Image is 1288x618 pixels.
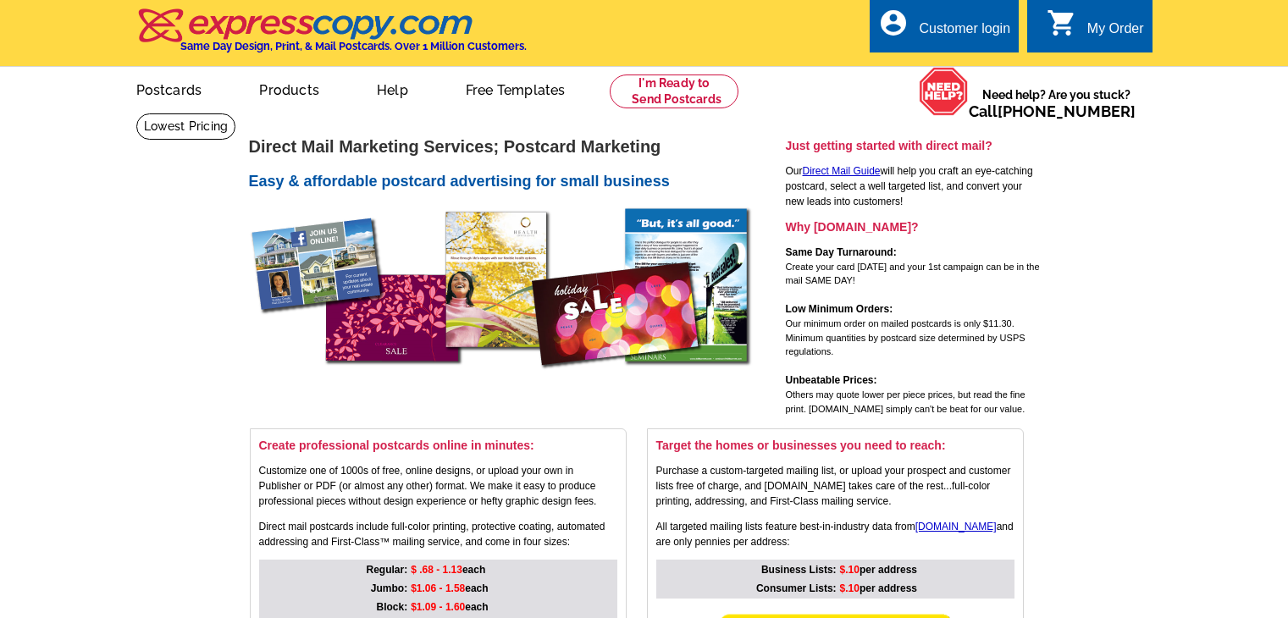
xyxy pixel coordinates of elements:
[656,519,1014,549] p: All targeted mailing lists feature best-in-industry data from and are only pennies per address:
[803,165,881,177] a: Direct Mail Guide
[367,564,408,576] strong: Regular:
[878,19,1010,40] a: account_circle Customer login
[786,219,1040,235] h3: Why [DOMAIN_NAME]?
[919,67,969,116] img: help
[411,564,462,576] span: $ .68 - 1.13
[786,246,897,258] strong: Same Day Turnaround:
[840,582,917,594] strong: per address
[786,163,1040,209] p: Our will help you craft an eye-catching postcard, select a well targeted list, and convert your n...
[761,564,837,576] strong: Business Lists:
[656,463,1014,509] p: Purchase a custom-targeted mailing list, or upload your prospect and customer lists free of charg...
[350,69,435,108] a: Help
[656,438,1014,453] h3: Target the homes or businesses you need to reach:
[786,318,1025,356] span: Our minimum order on mailed postcards is only $11.30. Minimum quantities by postcard size determi...
[259,519,617,549] p: Direct mail postcards include full-color printing, protective coating, automated addressing and F...
[249,138,782,156] h1: Direct Mail Marketing Services; Postcard Marketing
[1087,21,1144,45] div: My Order
[411,601,465,613] span: $1.09 - 1.60
[756,582,837,594] strong: Consumer Lists:
[915,521,997,532] a: [DOMAIN_NAME]
[371,582,407,594] strong: Jumbo:
[180,40,527,52] h4: Same Day Design, Print, & Mail Postcards. Over 1 Million Customers.
[786,374,877,386] strong: Unbeatable Prices:
[249,173,782,191] h2: Easy & affordable postcard advertising for small business
[439,69,593,108] a: Free Templates
[411,564,485,576] strong: each
[377,601,408,613] strong: Block:
[259,438,617,453] h3: Create professional postcards online in minutes:
[786,262,1040,286] span: Create your card [DATE] and your 1st campaign can be in the mail SAME DAY!
[919,21,1010,45] div: Customer login
[840,582,860,594] span: $.10
[786,389,1025,414] span: Others may quote lower per piece prices, but read the fine print. [DOMAIN_NAME] simply can't be b...
[232,69,346,108] a: Products
[786,303,893,315] strong: Low Minimum Orders:
[998,102,1136,120] a: [PHONE_NUMBER]
[786,138,1040,153] h3: Just getting started with direct mail?
[411,582,465,594] span: $1.06 - 1.58
[840,564,860,576] span: $.10
[411,601,488,613] strong: each
[878,8,909,38] i: account_circle
[1047,19,1144,40] a: shopping_cart My Order
[1047,8,1077,38] i: shopping_cart
[249,201,757,398] img: direct mail postcards
[969,102,1136,120] span: Call
[411,582,488,594] strong: each
[259,463,617,509] p: Customize one of 1000s of free, online designs, or upload your own in Publisher or PDF (or almost...
[969,86,1144,120] span: Need help? Are you stuck?
[840,564,917,576] strong: per address
[136,20,527,52] a: Same Day Design, Print, & Mail Postcards. Over 1 Million Customers.
[109,69,229,108] a: Postcards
